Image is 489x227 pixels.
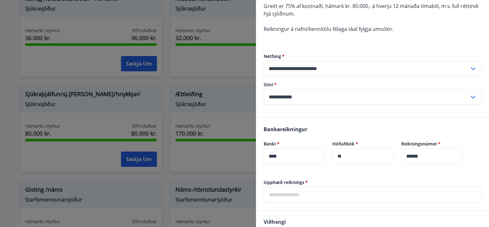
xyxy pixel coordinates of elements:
label: Höfuðbók [332,141,393,147]
div: Upphæð reiknings [264,187,481,202]
label: Upphæð reiknings [264,179,481,186]
span: Reikningur á nafni/kennitölu félaga skal fylgja umsókn. [264,25,393,32]
label: Banki [264,141,325,147]
span: Viðhengi [264,218,286,225]
span: Greitt er 75% af kostnaði, hámark kr. 80.000,- á hverju 12 mánaða tímabili, m.v. full réttindi hj... [264,3,478,17]
span: Bankareikningur [264,126,307,133]
label: Sími [264,82,481,88]
label: Reikningsnúmer [401,141,462,147]
label: Netfang [264,53,481,60]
